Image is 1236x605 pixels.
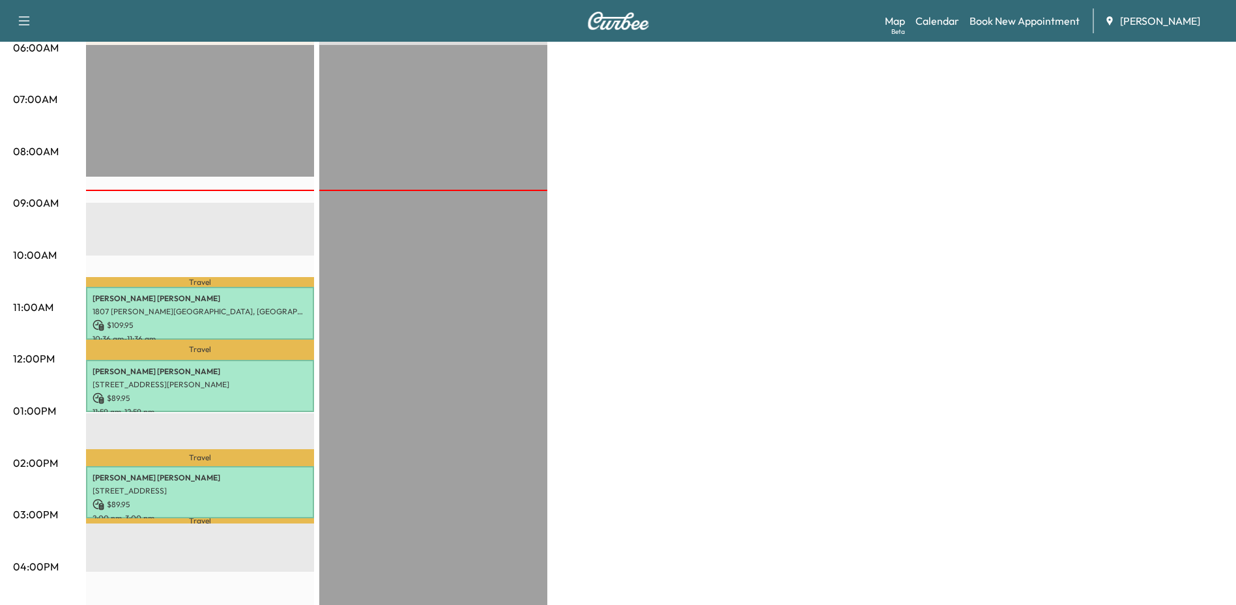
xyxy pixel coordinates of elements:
p: 11:59 am - 12:59 pm [93,407,308,417]
p: [STREET_ADDRESS] [93,486,308,496]
p: [PERSON_NAME] [PERSON_NAME] [93,366,308,377]
p: 01:00PM [13,403,56,419]
a: MapBeta [885,13,905,29]
p: 1807 [PERSON_NAME][GEOGRAPHIC_DATA], [GEOGRAPHIC_DATA], [GEOGRAPHIC_DATA], [GEOGRAPHIC_DATA] [93,306,308,317]
p: [STREET_ADDRESS][PERSON_NAME] [93,379,308,390]
p: Travel [86,277,314,287]
p: Travel [86,518,314,524]
a: Calendar [915,13,959,29]
p: $ 109.95 [93,319,308,331]
p: 02:00PM [13,455,58,471]
p: 06:00AM [13,40,59,55]
img: Curbee Logo [587,12,650,30]
p: 03:00PM [13,507,58,522]
p: 07:00AM [13,91,57,107]
p: Travel [86,449,314,466]
p: [PERSON_NAME] [PERSON_NAME] [93,293,308,304]
p: Travel [86,340,314,360]
p: 10:00AM [13,247,57,263]
p: [PERSON_NAME] [PERSON_NAME] [93,473,308,483]
a: Book New Appointment [970,13,1080,29]
p: 11:00AM [13,299,53,315]
p: 04:00PM [13,559,59,574]
div: Beta [891,27,905,37]
span: [PERSON_NAME] [1120,13,1200,29]
p: $ 89.95 [93,499,308,510]
p: 2:00 pm - 3:00 pm [93,513,308,524]
p: 10:36 am - 11:36 am [93,334,308,344]
p: 12:00PM [13,351,55,366]
p: 08:00AM [13,143,59,159]
p: $ 89.95 [93,392,308,404]
p: 09:00AM [13,195,59,211]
